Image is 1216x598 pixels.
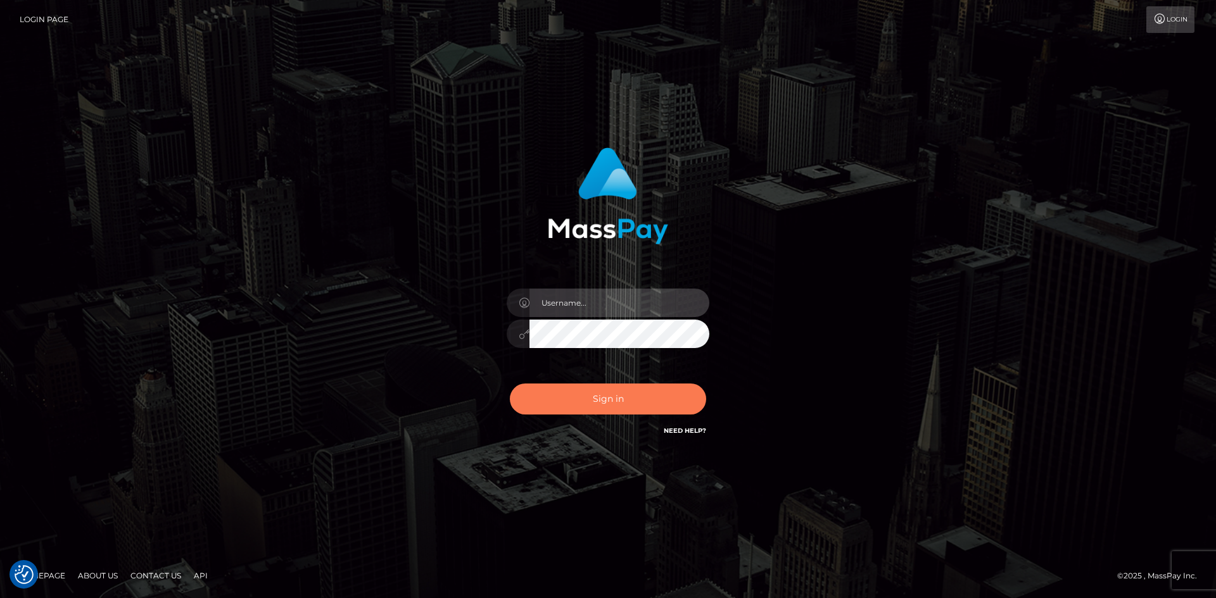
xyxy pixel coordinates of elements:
[14,566,70,585] a: Homepage
[664,427,706,435] a: Need Help?
[125,566,186,585] a: Contact Us
[189,566,213,585] a: API
[20,6,68,33] a: Login Page
[15,565,34,584] img: Revisit consent button
[548,147,668,244] img: MassPay Login
[15,565,34,584] button: Consent Preferences
[510,383,706,414] button: Sign in
[73,566,123,585] a: About Us
[1117,569,1206,583] div: © 2025 , MassPay Inc.
[529,289,709,317] input: Username...
[1146,6,1194,33] a: Login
